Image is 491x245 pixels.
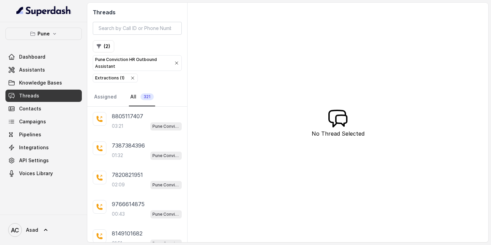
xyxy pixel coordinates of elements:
span: Campaigns [19,118,46,125]
p: Pune Conviction HR Outbound Assistant [95,56,168,70]
nav: Tabs [93,88,182,106]
span: Pipelines [19,131,41,138]
a: Voices Library [5,167,82,180]
p: Pune Conviction HR Outbound Assistant [152,123,180,130]
a: Assigned [93,88,118,106]
a: All321 [129,88,155,106]
p: 00:43 [112,211,125,217]
p: 8149101682 [112,229,143,238]
a: Campaigns [5,116,82,128]
p: No Thread Selected [312,129,364,138]
span: Threads [19,92,39,99]
p: 9766614875 [112,200,145,208]
a: Contacts [5,103,82,115]
a: Assistants [5,64,82,76]
img: light.svg [16,5,71,16]
p: 7387384396 [112,141,145,150]
span: Assistants [19,66,45,73]
p: 02:09 [112,181,125,188]
p: Pune [38,30,50,38]
a: Asad [5,220,82,240]
span: 321 [140,93,154,100]
p: 03:21 [112,123,123,129]
button: Pune Conviction HR Outbound Assistant [93,55,182,71]
span: API Settings [19,157,49,164]
span: Asad [26,227,38,233]
span: Voices Library [19,170,53,177]
p: Pune Conviction HR Outbound Assistant [152,182,180,188]
div: Extractions ( 1 ) [95,75,124,81]
a: Integrations [5,141,82,154]
span: Dashboard [19,53,45,60]
button: Pune [5,28,82,40]
button: (2) [93,40,114,52]
span: Contacts [19,105,41,112]
span: Knowledge Bases [19,79,62,86]
a: Pipelines [5,128,82,141]
a: Dashboard [5,51,82,63]
p: 8805117407 [112,112,143,120]
p: 7820821951 [112,171,143,179]
p: Pune Conviction HR Outbound Assistant [152,152,180,159]
a: Threads [5,90,82,102]
button: Extractions (1) [93,74,138,82]
a: Knowledge Bases [5,77,82,89]
span: Integrations [19,144,49,151]
input: Search by Call ID or Phone Number [93,22,182,35]
a: API Settings [5,154,82,167]
h2: Threads [93,8,182,16]
text: AC [11,227,19,234]
p: 01:32 [112,152,123,159]
p: Pune Conviction HR Outbound Assistant [152,211,180,218]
